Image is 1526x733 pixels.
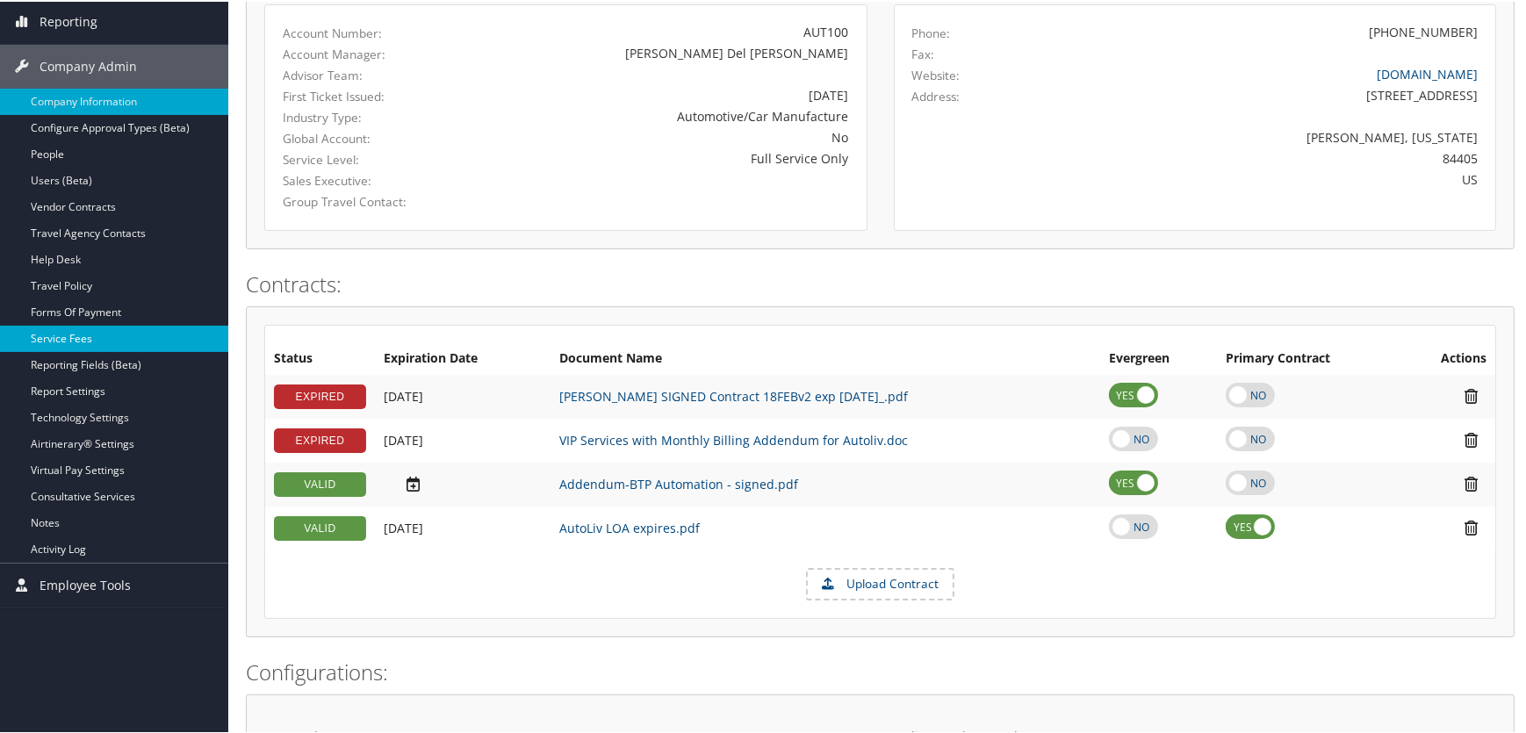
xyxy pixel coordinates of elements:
[480,105,849,124] div: Automotive/Car Manufacture
[912,86,961,104] label: Address:
[1369,21,1478,40] div: [PHONE_NUMBER]
[559,386,908,403] a: [PERSON_NAME] SIGNED Contract 18FEBv2 exp [DATE]_.pdf
[808,568,953,598] label: Upload Contract
[551,341,1100,373] th: Document Name
[1456,385,1486,404] i: Remove Contract
[265,341,375,373] th: Status
[384,519,542,535] div: Add/Edit Date
[40,562,131,606] span: Employee Tools
[283,149,454,167] label: Service Level:
[480,84,849,103] div: [DATE]
[40,43,137,87] span: Company Admin
[283,191,454,209] label: Group Travel Contact:
[1456,473,1486,492] i: Remove Contract
[480,147,849,166] div: Full Service Only
[1377,64,1478,81] a: [DOMAIN_NAME]
[283,128,454,146] label: Global Account:
[283,65,454,83] label: Advisor Team:
[384,386,423,403] span: [DATE]
[1060,169,1478,187] div: US
[283,44,454,61] label: Account Manager:
[274,514,366,539] div: VALID
[1456,517,1486,535] i: Remove Contract
[559,430,908,447] a: VIP Services with Monthly Billing Addendum for Autoliv.doc
[559,518,700,535] a: AutoLiv LOA expires.pdf
[274,427,366,451] div: EXPIRED
[384,431,542,447] div: Add/Edit Date
[1100,341,1218,373] th: Evergreen
[480,21,849,40] div: AUT100
[274,383,366,407] div: EXPIRED
[1456,429,1486,448] i: Remove Contract
[480,42,849,61] div: [PERSON_NAME] Del [PERSON_NAME]
[384,473,542,492] div: Add/Edit Date
[912,23,951,40] label: Phone:
[375,341,551,373] th: Expiration Date
[283,107,454,125] label: Industry Type:
[283,86,454,104] label: First Ticket Issued:
[912,65,961,83] label: Website:
[480,126,849,145] div: No
[246,268,1515,298] h2: Contracts:
[1217,341,1400,373] th: Primary Contract
[1400,341,1495,373] th: Actions
[274,471,366,495] div: VALID
[384,387,542,403] div: Add/Edit Date
[384,518,423,535] span: [DATE]
[1060,126,1478,145] div: [PERSON_NAME], [US_STATE]
[912,44,935,61] label: Fax:
[283,170,454,188] label: Sales Executive:
[283,23,454,40] label: Account Number:
[1060,84,1478,103] div: [STREET_ADDRESS]
[384,430,423,447] span: [DATE]
[246,656,1515,686] h2: Configurations:
[559,474,798,491] a: Addendum-BTP Automation - signed.pdf
[1060,147,1478,166] div: 84405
